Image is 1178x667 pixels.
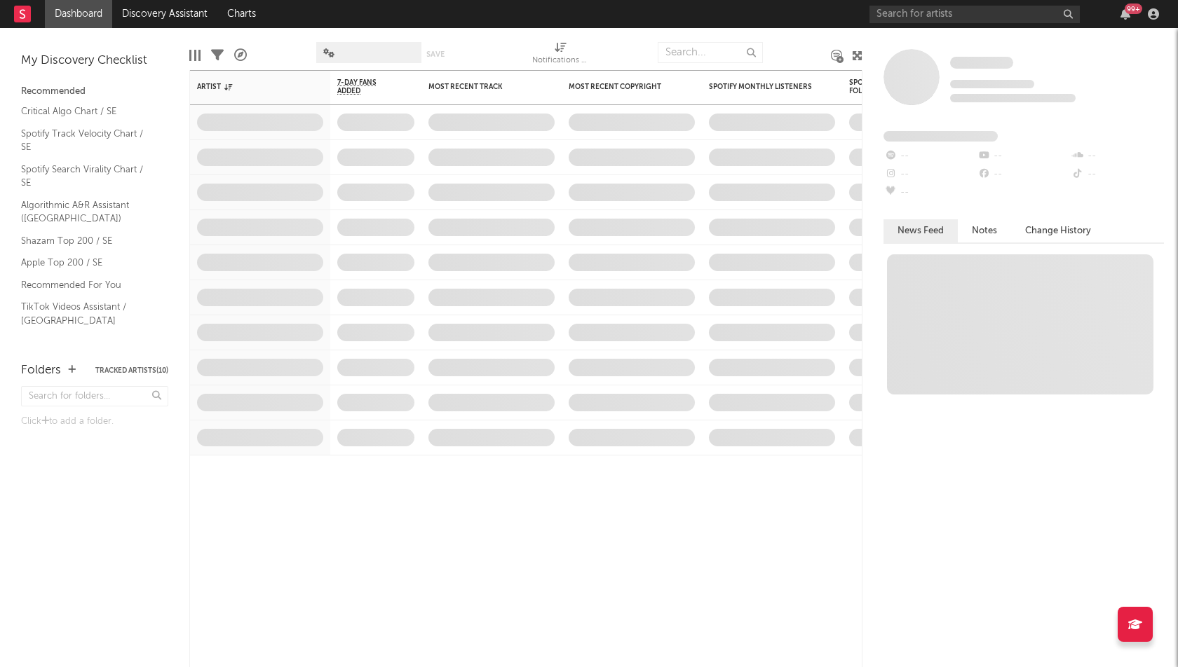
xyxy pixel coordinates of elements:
div: 99 + [1125,4,1142,14]
div: Folders [21,362,61,379]
a: TikTok Sounds Assistant / [GEOGRAPHIC_DATA] [21,335,154,364]
a: Apple Top 200 / SE [21,255,154,270]
a: Some Artist [950,56,1013,70]
div: -- [1071,165,1164,184]
div: Recommended [21,83,168,100]
button: 99+ [1121,8,1130,20]
div: My Discovery Checklist [21,53,168,69]
a: TikTok Videos Assistant / [GEOGRAPHIC_DATA] [21,299,154,328]
a: Algorithmic A&R Assistant ([GEOGRAPHIC_DATA]) [21,198,154,226]
div: -- [883,184,977,202]
a: Spotify Search Virality Chart / SE [21,162,154,191]
button: Save [426,50,445,58]
div: -- [977,147,1070,165]
div: -- [1071,147,1164,165]
div: -- [883,165,977,184]
div: Notifications (Artist) [532,53,588,69]
div: Click to add a folder. [21,413,168,430]
button: News Feed [883,219,958,242]
a: Recommended For You [21,277,154,293]
div: Filters [211,35,224,76]
input: Search for folders... [21,386,168,406]
div: -- [977,165,1070,184]
a: Spotify Track Velocity Chart / SE [21,126,154,155]
input: Search... [658,42,763,63]
a: Critical Algo Chart / SE [21,104,154,119]
a: Shazam Top 200 / SE [21,233,154,249]
span: Tracking Since: [DATE] [950,80,1034,88]
input: Search for artists [869,6,1080,23]
div: A&R Pipeline [234,35,247,76]
span: 0 fans last week [950,94,1076,102]
div: Most Recent Track [428,83,534,91]
button: Change History [1011,219,1105,242]
button: Tracked Artists(10) [95,367,168,374]
div: Most Recent Copyright [569,83,674,91]
div: Artist [197,83,302,91]
div: Edit Columns [189,35,201,76]
div: Notifications (Artist) [532,35,588,76]
button: Notes [958,219,1011,242]
div: Spotify Followers [849,78,898,95]
div: -- [883,147,977,165]
span: 7-Day Fans Added [337,78,393,95]
div: Spotify Monthly Listeners [709,83,814,91]
span: Fans Added by Platform [883,131,998,142]
span: Some Artist [950,57,1013,69]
